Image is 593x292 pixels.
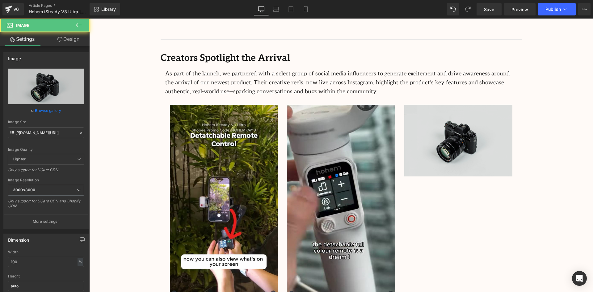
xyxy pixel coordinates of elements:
div: Image Quality [8,147,84,152]
div: or [8,107,84,114]
input: Link [8,127,84,138]
div: Only support for UCare CDN and Shopify CDN [8,199,84,213]
a: Desktop [254,3,269,15]
span: Hohem iSteady V3 Ultra Launch [29,9,88,14]
div: Dimension [8,234,29,243]
b: Lighter [13,157,26,161]
span: Save [484,6,494,13]
a: Article Pages [29,3,100,8]
a: Design [46,32,91,46]
div: Image [8,53,21,61]
a: Browse gallery [35,105,61,116]
div: % [78,258,83,266]
span: Publish [545,7,561,12]
span: Preview [511,6,528,13]
button: More settings [4,214,88,229]
div: Width [8,250,84,254]
a: Laptop [269,3,284,15]
a: v6 [2,3,24,15]
div: Height [8,274,84,278]
div: Image Resolution [8,178,84,182]
a: Tablet [284,3,298,15]
font: As part of the launch, we partnered with a select group of social media influencers to generate e... [76,52,420,76]
div: Only support for UCare CDN [8,167,84,176]
button: Publish [538,3,576,15]
button: Undo [447,3,459,15]
span: Image [16,23,29,28]
b: 3000x3000 [13,188,35,192]
a: New Library [90,3,120,15]
div: v6 [12,5,20,13]
p: More settings [33,219,57,224]
button: Redo [462,3,474,15]
span: Library [101,6,116,12]
b: Creators Spotlight the Arrival [71,34,201,45]
button: More [578,3,591,15]
a: Mobile [298,3,313,15]
input: auto [8,257,84,267]
input: auto [8,281,84,291]
a: Preview [504,3,536,15]
div: Image Src [8,120,84,124]
div: Open Intercom Messenger [572,271,587,286]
